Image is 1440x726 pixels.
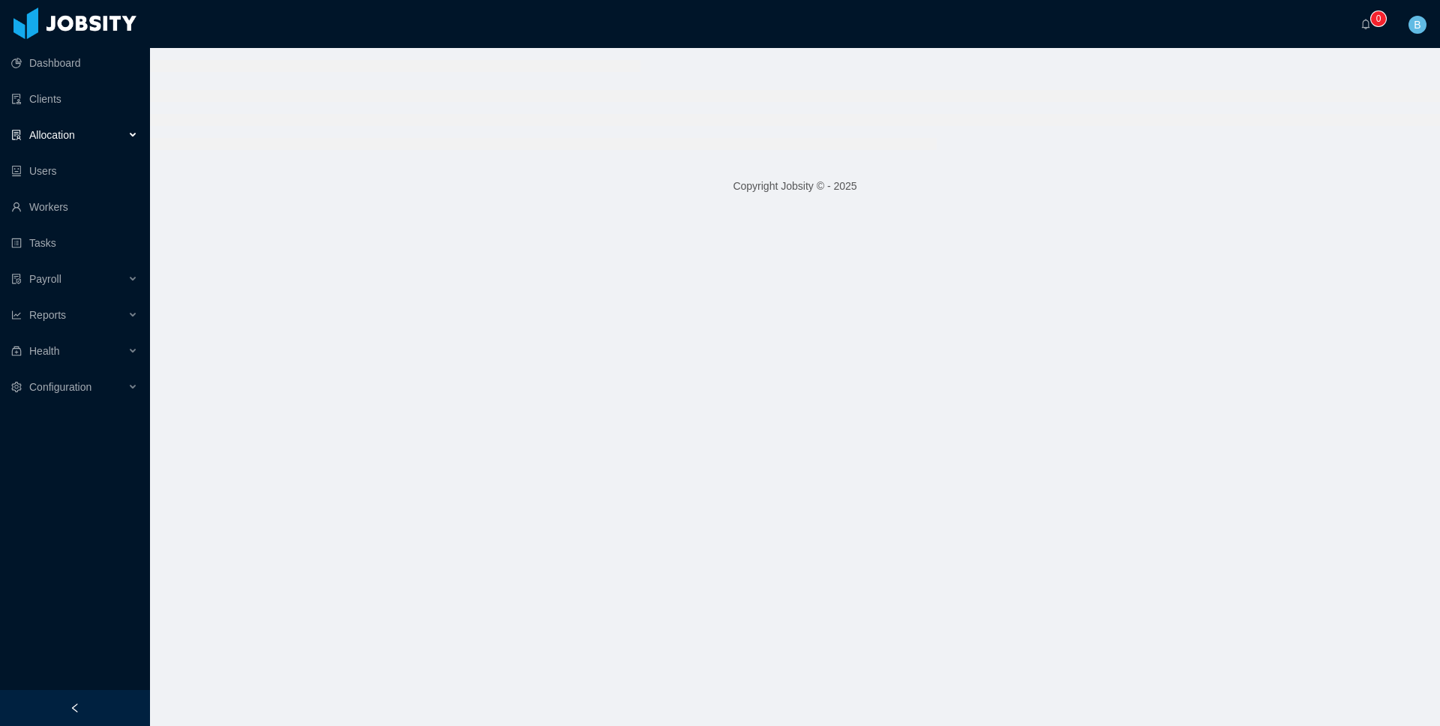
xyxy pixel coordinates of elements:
i: icon: medicine-box [11,346,22,356]
span: B [1414,16,1420,34]
span: Payroll [29,273,61,285]
i: icon: setting [11,382,22,392]
footer: Copyright Jobsity © - 2025 [150,160,1440,212]
a: icon: auditClients [11,84,138,114]
i: icon: solution [11,130,22,140]
span: Configuration [29,381,91,393]
a: icon: profileTasks [11,228,138,258]
sup: 0 [1371,11,1386,26]
a: icon: robotUsers [11,156,138,186]
span: Reports [29,309,66,321]
i: icon: line-chart [11,310,22,320]
a: icon: pie-chartDashboard [11,48,138,78]
i: icon: bell [1360,19,1371,29]
i: icon: file-protect [11,274,22,284]
span: Health [29,345,59,357]
a: icon: userWorkers [11,192,138,222]
span: Allocation [29,129,75,141]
